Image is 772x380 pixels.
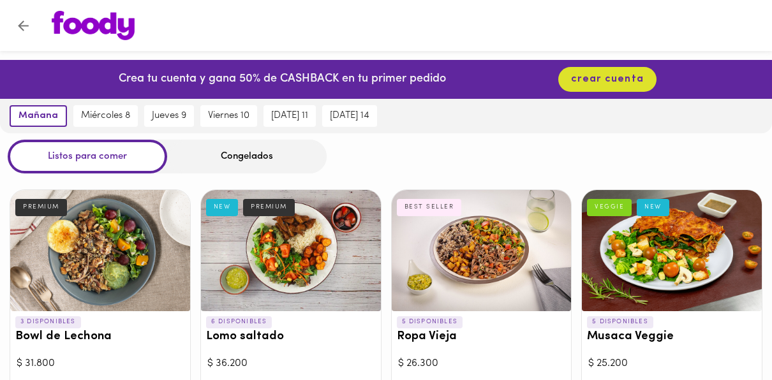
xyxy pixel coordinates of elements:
[330,110,369,122] span: [DATE] 14
[19,110,58,122] span: mañana
[10,190,190,311] div: Bowl de Lechona
[322,105,377,127] button: [DATE] 14
[15,330,185,344] h3: Bowl de Lechona
[588,356,755,371] div: $ 25.200
[392,190,572,311] div: Ropa Vieja
[17,356,184,371] div: $ 31.800
[587,330,757,344] h3: Musaca Veggie
[201,190,381,311] div: Lomo saltado
[15,199,67,216] div: PREMIUM
[587,199,632,216] div: VEGGIE
[637,199,669,216] div: NEW
[264,105,316,127] button: [DATE] 11
[582,190,762,311] div: Musaca Veggie
[8,10,39,41] button: Volver
[243,199,295,216] div: PREMIUM
[208,110,249,122] span: viernes 10
[271,110,308,122] span: [DATE] 11
[8,140,167,173] div: Listos para comer
[200,105,257,127] button: viernes 10
[571,73,644,85] span: crear cuenta
[10,105,67,127] button: mañana
[398,356,565,371] div: $ 26.300
[206,330,376,344] h3: Lomo saltado
[397,316,463,328] p: 5 DISPONIBLES
[81,110,130,122] span: miércoles 8
[15,316,81,328] p: 3 DISPONIBLES
[207,356,375,371] div: $ 36.200
[397,330,567,344] h3: Ropa Vieja
[587,316,653,328] p: 5 DISPONIBLES
[119,71,446,88] p: Crea tu cuenta y gana 50% de CASHBACK en tu primer pedido
[52,11,135,40] img: logo.png
[152,110,186,122] span: jueves 9
[206,316,272,328] p: 6 DISPONIBLES
[206,199,239,216] div: NEW
[144,105,194,127] button: jueves 9
[167,140,327,173] div: Congelados
[558,67,657,92] button: crear cuenta
[397,199,462,216] div: BEST SELLER
[73,105,138,127] button: miércoles 8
